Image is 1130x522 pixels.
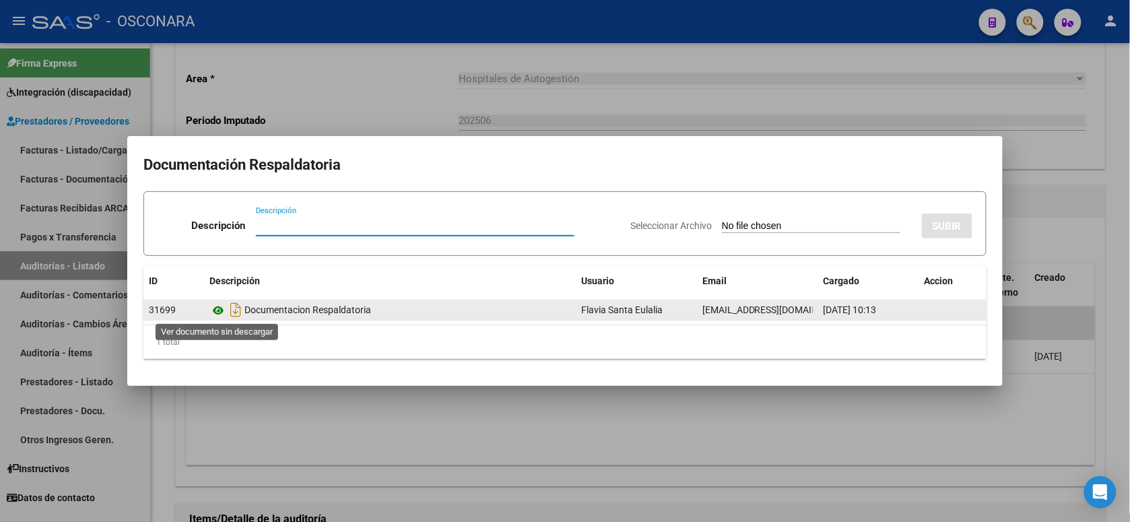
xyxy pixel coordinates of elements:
span: 31699 [149,304,176,315]
div: Documentacion Respaldatoria [209,299,570,321]
span: ID [149,275,158,286]
button: SUBIR [922,214,972,238]
datatable-header-cell: Descripción [204,267,576,296]
span: [DATE] 10:13 [824,304,877,315]
span: Descripción [209,275,260,286]
datatable-header-cell: Email [697,267,818,296]
span: Accion [925,275,954,286]
div: 1 total [143,325,987,359]
span: [EMAIL_ADDRESS][DOMAIN_NAME] [702,304,852,315]
span: Cargado [824,275,860,286]
datatable-header-cell: ID [143,267,204,296]
span: Usuario [581,275,614,286]
h2: Documentación Respaldatoria [143,152,987,178]
span: Flavia Santa Eulalia [581,304,663,315]
datatable-header-cell: Cargado [818,267,919,296]
span: Seleccionar Archivo [630,220,712,231]
i: Descargar documento [227,299,244,321]
span: Email [702,275,727,286]
datatable-header-cell: Accion [919,267,987,296]
div: Open Intercom Messenger [1084,476,1117,509]
p: Descripción [191,218,245,234]
datatable-header-cell: Usuario [576,267,697,296]
span: SUBIR [933,220,962,232]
